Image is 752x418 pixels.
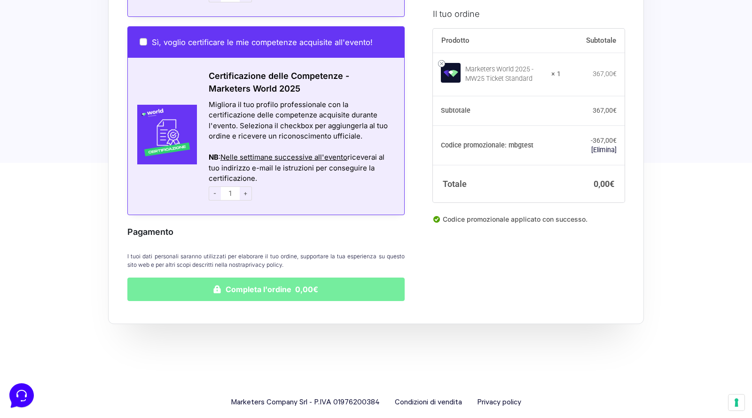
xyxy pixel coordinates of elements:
strong: × 1 [551,70,561,79]
input: Cerca un articolo... [21,137,154,146]
button: Le tue preferenze relative al consenso per le tecnologie di tracciamento [728,395,744,410]
span: Nelle settimane successive all'evento [220,153,347,162]
button: Messaggi [65,302,123,323]
span: € [610,178,614,188]
th: Codice promozionale: mbgtest [433,125,561,165]
div: Azioni del messaggio [209,142,392,153]
iframe: Customerly Messenger Launcher [8,381,36,410]
strong: NB [209,153,219,162]
a: privacy policy [245,261,282,268]
button: Completa l'ordine 0,00€ [127,278,405,301]
th: Totale [433,165,561,202]
h2: Ciao da Marketers 👋 [8,8,158,23]
a: Privacy policy [477,396,521,409]
a: Apri Centro Assistenza [100,116,173,124]
div: : riceverai al tuo indirizzo e-mail le istruzioni per conseguire la certificazione. [209,152,392,184]
bdi: 367,00 [593,70,617,77]
bdi: 0,00 [594,178,614,188]
img: Marketers World 2025 - MW25 Ticket Standard [441,62,461,82]
input: 1 [221,186,240,201]
span: Certificazione delle Competenze - Marketers World 2025 [209,71,349,93]
h3: Il tuo ordine [433,7,625,20]
span: Inizia una conversazione [61,85,139,92]
a: Condizioni di vendita [395,396,462,409]
button: Aiuto [123,302,180,323]
th: Subtotale [561,28,625,53]
p: Aiuto [145,315,158,323]
span: € [613,106,617,114]
button: Inizia una conversazione [15,79,173,98]
input: Sì, voglio certificare le mie competenze acquisite all'evento! [140,38,147,46]
td: - [561,125,625,165]
span: € [613,70,617,77]
bdi: 367,00 [593,106,617,114]
span: - [209,186,221,201]
h3: Pagamento [127,225,405,238]
img: dark [45,53,64,71]
th: Subtotale [433,96,561,126]
p: Messaggi [81,315,107,323]
button: Home [8,302,65,323]
div: Migliora il tuo profilo professionale con la certificazione delle competenze acquisite durante l'... [209,100,392,142]
span: 367,00 [593,136,617,144]
div: Marketers World 2025 - MW25 Ticket Standard [465,65,545,84]
span: Sì, voglio certificare le mie competenze acquisite all'evento! [152,38,373,47]
img: dark [30,53,49,71]
p: I tuoi dati personali saranno utilizzati per elaborare il tuo ordine, supportare la tua esperienz... [127,252,405,269]
a: Rimuovi il codice promozionale mbgtest [591,146,617,153]
img: Certificazione-MW24-300x300-1.jpg [128,105,197,164]
th: Prodotto [433,28,561,53]
div: Codice promozionale applicato con successo. [433,214,625,232]
span: + [240,186,252,201]
span: Le tue conversazioni [15,38,80,45]
span: Marketers Company Srl - P.IVA 01976200384 [231,396,380,409]
p: Home [28,315,44,323]
span: € [613,136,617,144]
span: Trova una risposta [15,116,73,124]
img: dark [15,53,34,71]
